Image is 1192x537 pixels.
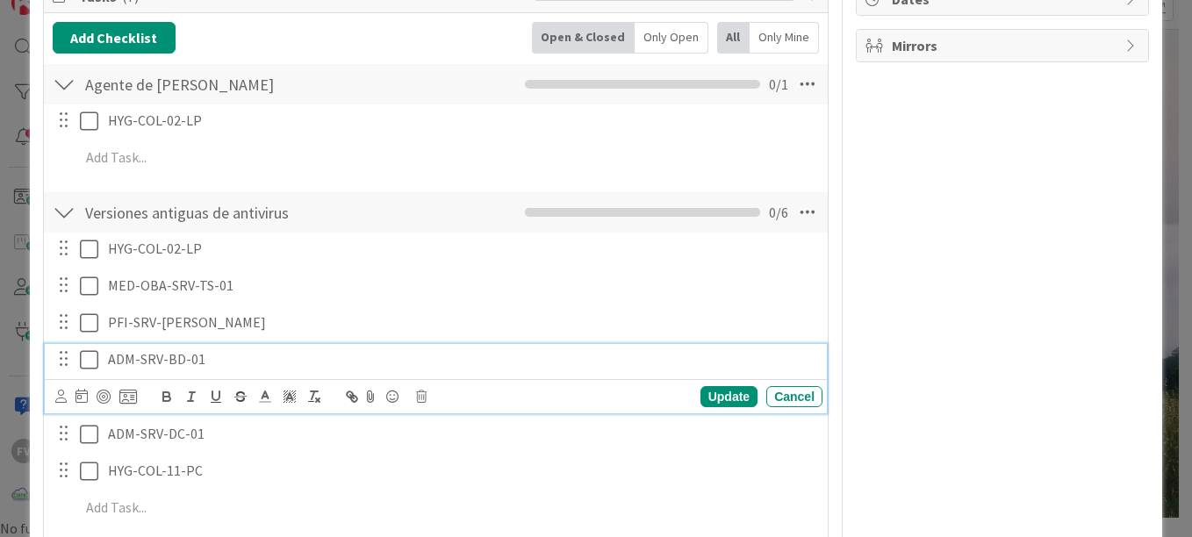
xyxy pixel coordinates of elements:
div: Cancel [766,386,822,407]
input: Add Checklist... [79,197,404,228]
div: Only Open [635,22,708,54]
div: Update [700,386,758,407]
div: All [717,22,750,54]
div: Open & Closed [532,22,635,54]
p: ADM-SRV-DC-01 [108,424,815,444]
p: ADM-SRV-BD-01 [108,349,815,369]
p: HYG-COL-11-PC [108,461,815,481]
button: Add Checklist [53,22,176,54]
span: 0 / 6 [769,202,788,223]
span: 0 / 1 [769,74,788,95]
p: HYG-COL-02-LP [108,239,815,259]
p: PFI-SRV-[PERSON_NAME] [108,312,815,333]
p: HYG-COL-02-LP [108,111,815,131]
p: MED-OBA-SRV-TS-01 [108,276,815,296]
input: Add Checklist... [79,68,404,100]
div: Only Mine [750,22,819,54]
span: Mirrors [892,35,1117,56]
